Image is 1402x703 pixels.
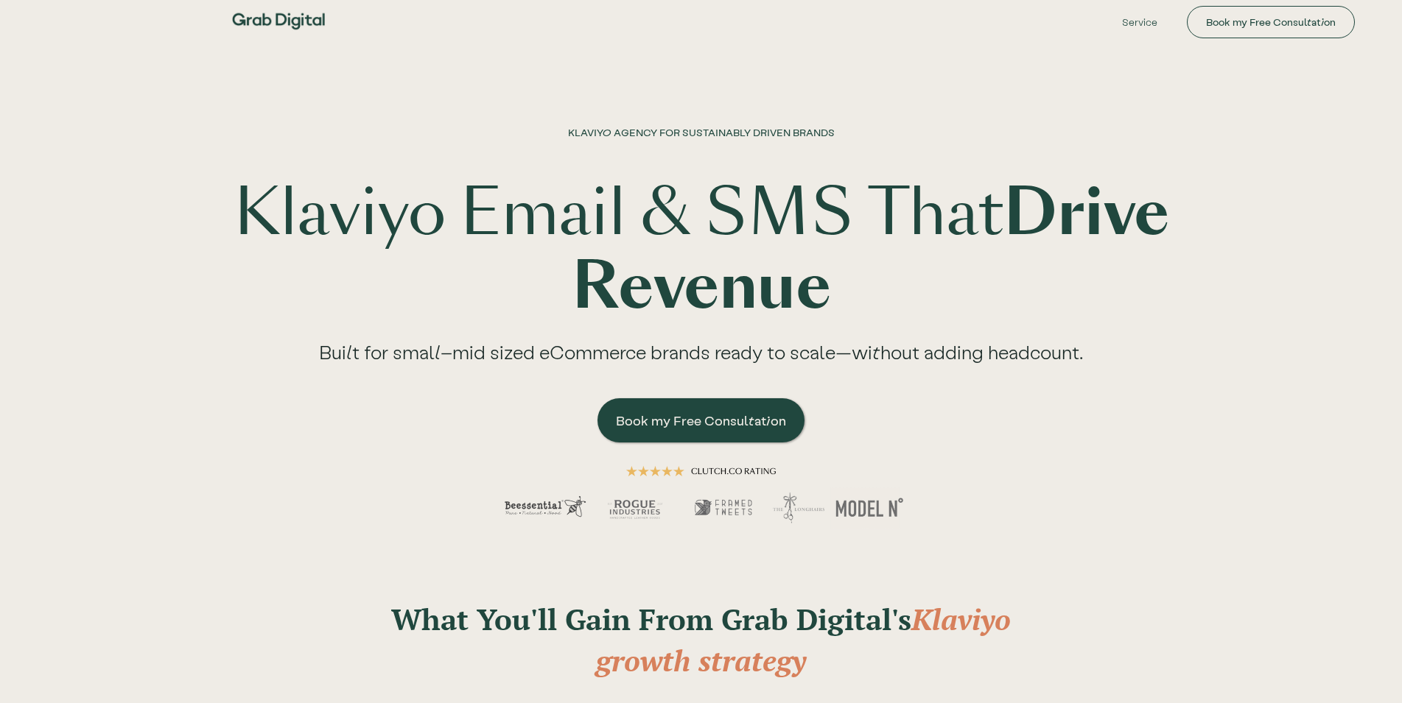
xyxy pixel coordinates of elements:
div: Built for small–mid sized eCommerce brands ready to scale—without adding headcount. [290,324,1112,391]
h1: Klaviyo Email & SMS That [230,177,1173,324]
a: Book my Free Consultation [597,398,805,442]
a: Book my Free Consultation [1187,6,1355,38]
h1: KLAVIYO AGENCY FOR SUSTAINABLY DRIVEN BRANDS [568,125,835,169]
strong: Drive Revenue [572,170,1169,330]
img: hero image demonstrating a 5 star rating across multiple clients [480,442,922,553]
strong: What You'll Gain From Grab Digital's [391,599,911,638]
